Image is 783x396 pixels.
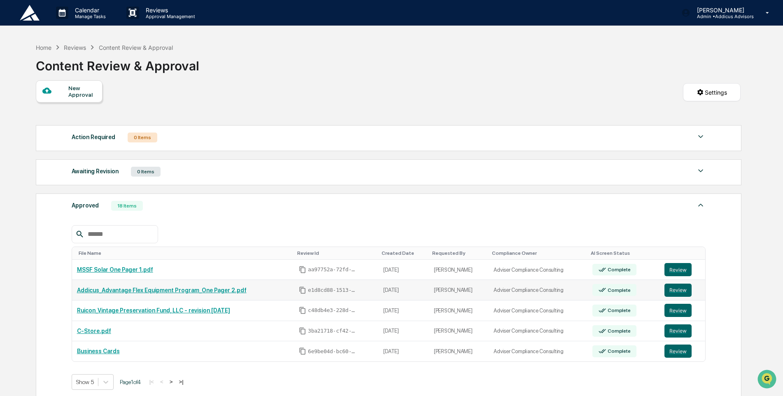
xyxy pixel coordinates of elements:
[664,304,700,317] a: Review
[8,105,15,111] div: 🖐️
[489,321,587,342] td: Adviser Compliance Consulting
[429,280,489,300] td: [PERSON_NAME]
[58,139,100,146] a: Powered byPylon
[606,328,630,334] div: Complete
[382,250,425,256] div: Toggle SortBy
[664,345,700,358] a: Review
[429,341,489,361] td: [PERSON_NAME]
[68,104,102,112] span: Attestations
[297,250,375,256] div: Toggle SortBy
[308,307,357,314] span: c48db4e3-228d-413f-85c5-abb1a8f2afdd
[111,201,143,211] div: 18 Items
[429,300,489,321] td: [PERSON_NAME]
[79,250,291,256] div: Toggle SortBy
[77,287,247,294] a: Addicus_Advantage Flex Equipment Program_One Pager 2.pdf
[140,65,150,75] button: Start new chat
[664,284,692,297] button: Review
[139,14,199,19] p: Approval Management
[606,267,630,273] div: Complete
[429,321,489,342] td: [PERSON_NAME]
[99,44,173,51] div: Content Review & Approval
[5,100,56,115] a: 🖐️Preclearance
[77,328,111,334] a: C-Store.pdf
[591,250,656,256] div: Toggle SortBy
[20,5,40,21] img: logo
[429,260,489,280] td: [PERSON_NAME]
[489,260,587,280] td: Adviser Compliance Consulting
[8,120,15,127] div: 🔎
[664,263,692,276] button: Review
[378,321,429,342] td: [DATE]
[378,260,429,280] td: [DATE]
[72,200,99,211] div: Approved
[167,378,175,385] button: >
[378,280,429,300] td: [DATE]
[131,167,161,177] div: 0 Items
[664,324,692,338] button: Review
[28,71,104,78] div: We're available if you need us!
[5,116,55,131] a: 🔎Data Lookup
[77,266,153,273] a: MSSF Solar One Pager 1.pdf
[72,132,115,142] div: Action Required
[308,348,357,355] span: 6e9be04d-bc60-4dd1-8d16-06e7cc97c87a
[56,100,105,115] a: 🗄️Attestations
[606,287,630,293] div: Complete
[147,378,156,385] button: |<
[696,200,706,210] img: caret
[72,166,119,177] div: Awaiting Revision
[690,7,754,14] p: [PERSON_NAME]
[128,133,157,142] div: 0 Items
[68,14,110,19] p: Manage Tasks
[16,119,52,128] span: Data Lookup
[683,83,741,101] button: Settings
[492,250,584,256] div: Toggle SortBy
[139,7,199,14] p: Reviews
[120,379,141,385] span: Page 1 of 4
[68,85,96,98] div: New Approval
[757,369,779,391] iframe: Open customer support
[606,307,630,313] div: Complete
[432,250,486,256] div: Toggle SortBy
[664,345,692,358] button: Review
[308,328,357,334] span: 3ba21718-cf42-4785-a5f0-23e0a55bf5fd
[696,166,706,176] img: caret
[36,52,199,73] div: Content Review & Approval
[308,266,357,273] span: aa97752a-72fd-403f-a0f1-7c87a7a45a3a
[77,348,120,354] a: Business Cards
[299,327,306,335] span: Copy Id
[664,304,692,317] button: Review
[176,378,186,385] button: >|
[690,14,754,19] p: Admin • Addicus Advisors
[378,341,429,361] td: [DATE]
[60,105,66,111] div: 🗄️
[378,300,429,321] td: [DATE]
[696,132,706,142] img: caret
[8,63,23,78] img: 1746055101610-c473b297-6a78-478c-a979-82029cc54cd1
[299,347,306,355] span: Copy Id
[16,104,53,112] span: Preclearance
[299,307,306,314] span: Copy Id
[36,44,51,51] div: Home
[308,287,357,294] span: e1d8cd88-1513-46f0-8219-edf972774b7e
[489,280,587,300] td: Adviser Compliance Consulting
[489,341,587,361] td: Adviser Compliance Consulting
[68,7,110,14] p: Calendar
[299,266,306,273] span: Copy Id
[664,263,700,276] a: Review
[606,348,630,354] div: Complete
[299,287,306,294] span: Copy Id
[77,307,230,314] a: Ruicon_Vintage Preservation Fund, LLC - revision [DATE]
[489,300,587,321] td: Adviser Compliance Consulting
[28,63,135,71] div: Start new chat
[64,44,86,51] div: Reviews
[666,250,702,256] div: Toggle SortBy
[664,324,700,338] a: Review
[82,140,100,146] span: Pylon
[8,17,150,30] p: How can we help?
[664,284,700,297] a: Review
[158,378,166,385] button: <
